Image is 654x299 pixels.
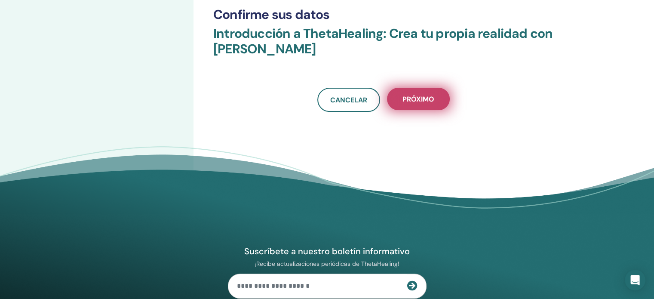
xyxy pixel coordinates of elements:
[317,88,380,112] a: Cancelar
[402,95,434,104] font: Próximo
[387,88,450,110] button: Próximo
[213,25,527,42] font: Introducción a ThetaHealing: Crea tu propia realidad
[213,6,330,23] font: Confirme sus datos
[625,270,645,290] div: Abrir Intercom Messenger
[255,260,399,268] font: ¡Recibe actualizaciones periódicas de ThetaHealing!
[244,246,410,257] font: Suscríbete a nuestro boletín informativo
[213,40,316,57] font: [PERSON_NAME]
[530,25,553,42] font: con
[330,96,367,105] font: Cancelar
